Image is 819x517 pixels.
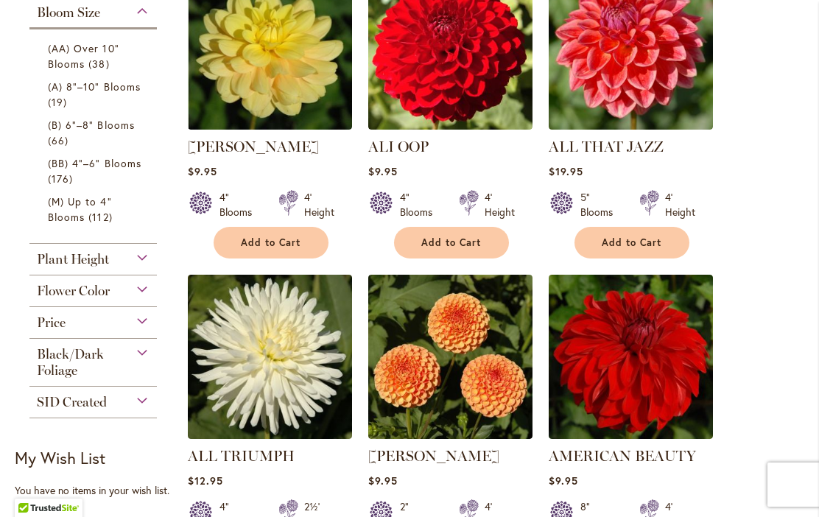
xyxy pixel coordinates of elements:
[37,314,66,331] span: Price
[368,474,398,488] span: $9.95
[48,79,142,110] a: (A) 8"–10" Blooms 19
[48,117,142,148] a: (B) 6"–8" Blooms 66
[48,156,141,170] span: (BB) 4"–6" Blooms
[188,447,295,465] a: ALL TRIUMPH
[88,209,116,225] span: 112
[549,119,713,133] a: ALL THAT JAZZ
[394,227,509,258] button: Add to Cart
[580,190,622,219] div: 5" Blooms
[574,227,689,258] button: Add to Cart
[37,394,107,410] span: SID Created
[11,465,52,506] iframe: Launch Accessibility Center
[188,474,223,488] span: $12.95
[665,190,695,219] div: 4' Height
[48,41,142,71] a: (AA) Over 10" Blooms 38
[304,190,334,219] div: 4' Height
[485,190,515,219] div: 4' Height
[549,275,713,439] img: AMERICAN BEAUTY
[368,428,532,442] a: AMBER QUEEN
[188,138,319,155] a: [PERSON_NAME]
[549,164,583,178] span: $19.95
[549,138,664,155] a: ALL THAT JAZZ
[188,275,352,439] img: ALL TRIUMPH
[214,227,328,258] button: Add to Cart
[48,194,142,225] a: (M) Up to 4" Blooms 112
[241,236,301,249] span: Add to Cart
[37,4,100,21] span: Bloom Size
[549,474,578,488] span: $9.95
[15,483,179,498] div: You have no items in your wish list.
[368,119,532,133] a: ALI OOP
[368,164,398,178] span: $9.95
[48,41,119,71] span: (AA) Over 10" Blooms
[15,447,105,468] strong: My Wish List
[37,346,104,379] span: Black/Dark Foliage
[48,155,142,186] a: (BB) 4"–6" Blooms 176
[188,164,217,178] span: $9.95
[549,447,696,465] a: AMERICAN BEAUTY
[48,80,141,94] span: (A) 8"–10" Blooms
[188,119,352,133] a: AHOY MATEY
[602,236,662,249] span: Add to Cart
[368,447,499,465] a: [PERSON_NAME]
[188,428,352,442] a: ALL TRIUMPH
[421,236,482,249] span: Add to Cart
[549,428,713,442] a: AMERICAN BEAUTY
[48,118,135,132] span: (B) 6"–8" Blooms
[219,190,261,219] div: 4" Blooms
[48,133,72,148] span: 66
[88,56,113,71] span: 38
[48,194,112,224] span: (M) Up to 4" Blooms
[37,283,110,299] span: Flower Color
[368,138,429,155] a: ALI OOP
[400,190,441,219] div: 4" Blooms
[37,251,109,267] span: Plant Height
[48,171,77,186] span: 176
[368,275,532,439] img: AMBER QUEEN
[48,94,71,110] span: 19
